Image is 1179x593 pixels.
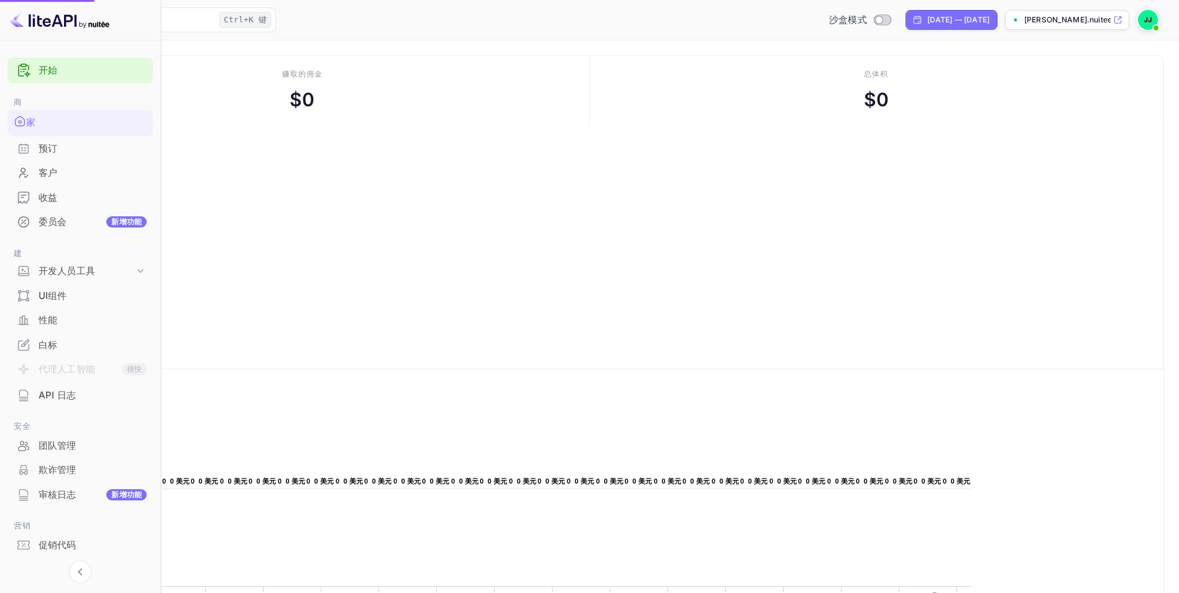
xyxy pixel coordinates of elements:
text: 0 0 美元 [769,477,797,485]
a: 白标 [7,333,153,356]
div: UI组件 [7,284,153,308]
div: API 日志 [39,388,147,403]
tspan: $ [802,477,805,485]
div: 团队管理 [7,434,153,458]
div: 家 [7,110,153,136]
tspan: $ [310,477,314,485]
text: 0 0 美元 [393,477,421,485]
div: 团队管理 [39,439,147,453]
text: 0 0 美元 [712,477,739,485]
font: 委员会 [39,215,67,229]
a: 促销代码 [7,533,153,556]
a: 审核日志新增功能 [7,483,153,506]
text: 0 0 美元 [914,477,941,485]
tspan: $ [715,477,719,485]
tspan: $ [571,477,574,485]
div: Ctrl+K 键 [219,12,271,28]
div: 白标 [39,338,147,352]
a: 性能 [7,308,153,331]
tspan: $ [917,477,921,485]
div: 收益 [39,191,147,205]
text: 0 0 美元 [596,477,623,485]
font: 0 [876,88,889,111]
div: 委员会新增功能 [7,210,153,234]
text: 0 0 美元 [827,477,855,485]
span: 安全 [7,420,153,433]
text: 0 0 美元 [538,477,565,485]
button: 折叠导航 [69,561,91,583]
a: 团队管理 [7,434,153,457]
text: 0 0 美元 [162,477,190,485]
text: 0 0 美元 [798,477,825,485]
text: 0 0 美元 [306,477,334,485]
tspan: $ [947,477,950,485]
font: 审核日志 [39,488,76,502]
span: 沙盒模式 [829,13,867,27]
text: 0 0 美元 [249,477,276,485]
span: 建 [7,247,153,260]
tspan: $ [195,477,198,485]
text: 0 0 美元 [856,477,883,485]
text: 0 0 美元 [480,477,507,485]
div: $ [864,86,889,114]
tspan: $ [600,477,603,485]
tspan: $ [252,477,256,485]
text: 0 0 美元 [943,477,970,485]
div: API 日志 [7,384,153,408]
div: 白标 [7,333,153,357]
text: 0 0 美元 [191,477,218,485]
a: 客户 [7,161,153,184]
div: 性能 [39,313,147,328]
text: 0 0 美元 [682,477,710,485]
div: 预订 [7,137,153,161]
div: 切换到生产模式 [824,13,896,27]
div: 客户 [39,166,147,180]
a: UI组件 [7,284,153,307]
div: 审核日志新增功能 [7,483,153,507]
div: 欺诈管理 [7,458,153,482]
div: 开发人员工具 [7,260,153,282]
text: 0 0 美元 [278,477,305,485]
span: 营销 [7,519,153,533]
div: UI组件 [39,289,147,303]
text: 0 0 美元 [509,477,536,485]
tspan: $ [628,477,632,485]
tspan: $ [744,477,748,485]
tspan: $ [397,477,401,485]
text: 0 0 美元 [654,477,681,485]
tspan: $ [455,477,459,485]
text: 0 0 美元 [422,477,449,485]
tspan: $ [282,477,285,485]
tspan: $ [513,477,516,485]
tspan: $ [484,477,487,485]
tspan: $ [426,477,429,485]
a: API 日志 [7,384,153,407]
div: 新增功能 [106,216,147,228]
div: 赚取的佣金 [282,68,323,80]
tspan: $ [224,477,227,485]
div: 促销代码 [7,533,153,558]
text: 0 0 美元 [885,477,912,485]
text: 0 0 美元 [740,477,768,485]
div: 总体积 [864,68,888,80]
tspan: $ [368,477,372,485]
div: 性能 [7,308,153,333]
div: 家 [26,116,147,130]
span: 商 [7,96,153,109]
tspan: $ [686,477,690,485]
font: 0 [302,88,314,111]
a: 家 [7,110,153,135]
div: 客户 [7,161,153,185]
div: 开发人员工具 [39,264,134,278]
p: [PERSON_NAME].nuitee... [1024,14,1111,25]
a: 开始 [39,63,147,78]
img: LiteAPI 徽标 [10,10,109,30]
text: 0 0 美元 [567,477,594,485]
tspan: $ [860,477,863,485]
a: 欺诈管理 [7,458,153,481]
div: 欺诈管理 [39,463,147,477]
div: $ [290,86,314,114]
a: 委员会新增功能 [7,210,153,233]
div: 收益 [7,186,153,210]
tspan: $ [831,477,835,485]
